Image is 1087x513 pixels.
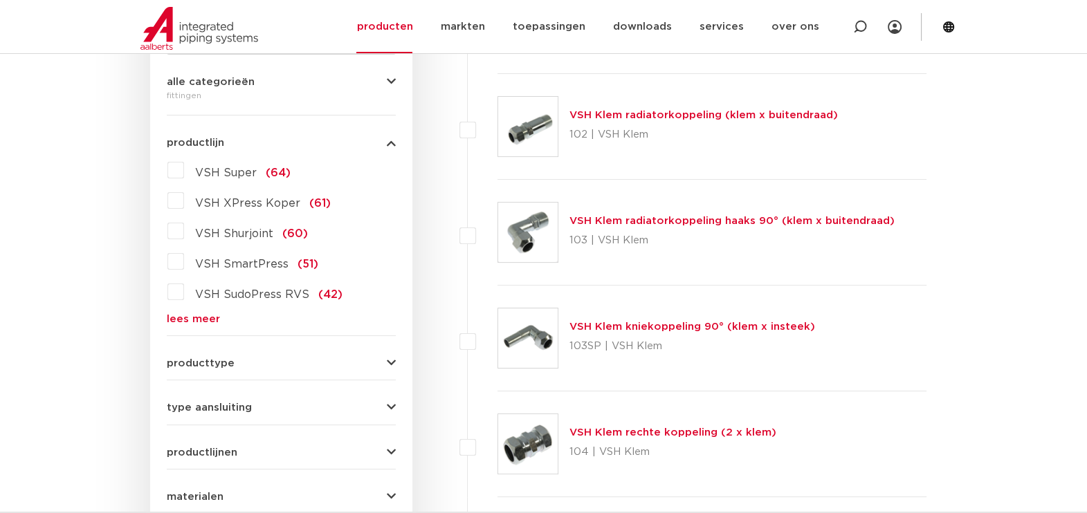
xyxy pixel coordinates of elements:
[167,77,396,87] button: alle categorieën
[167,492,396,502] button: materialen
[298,259,318,270] span: (51)
[167,77,255,87] span: alle categorieën
[318,289,342,300] span: (42)
[167,402,252,413] span: type aansluiting
[569,230,895,252] p: 103 | VSH Klem
[195,259,289,270] span: VSH SmartPress
[569,110,838,120] a: VSH Klem radiatorkoppeling (klem x buitendraad)
[569,427,776,438] a: VSH Klem rechte koppeling (2 x klem)
[167,402,396,413] button: type aansluiting
[498,414,558,474] img: Thumbnail for VSH Klem rechte koppeling (2 x klem)
[167,87,396,104] div: fittingen
[167,138,224,148] span: productlijn
[498,308,558,368] img: Thumbnail for VSH Klem kniekoppeling 90° (klem x insteek)
[195,289,309,300] span: VSH SudoPress RVS
[569,321,815,332] a: VSH Klem kniekoppeling 90° (klem x insteek)
[569,335,815,357] p: 103SP | VSH Klem
[569,441,776,463] p: 104 | VSH Klem
[167,492,223,502] span: materialen
[167,358,396,369] button: producttype
[569,216,895,226] a: VSH Klem radiatorkoppeling haaks 90° (klem x buitendraad)
[167,138,396,148] button: productlijn
[498,203,558,262] img: Thumbnail for VSH Klem radiatorkoppeling haaks 90° (klem x buitendraad)
[309,198,331,209] span: (61)
[195,167,257,178] span: VSH Super
[167,314,396,324] a: lees meer
[195,198,300,209] span: VSH XPress Koper
[167,447,396,458] button: productlijnen
[195,228,273,239] span: VSH Shurjoint
[498,97,558,156] img: Thumbnail for VSH Klem radiatorkoppeling (klem x buitendraad)
[282,228,308,239] span: (60)
[167,358,235,369] span: producttype
[266,167,291,178] span: (64)
[167,447,237,458] span: productlijnen
[569,124,838,146] p: 102 | VSH Klem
